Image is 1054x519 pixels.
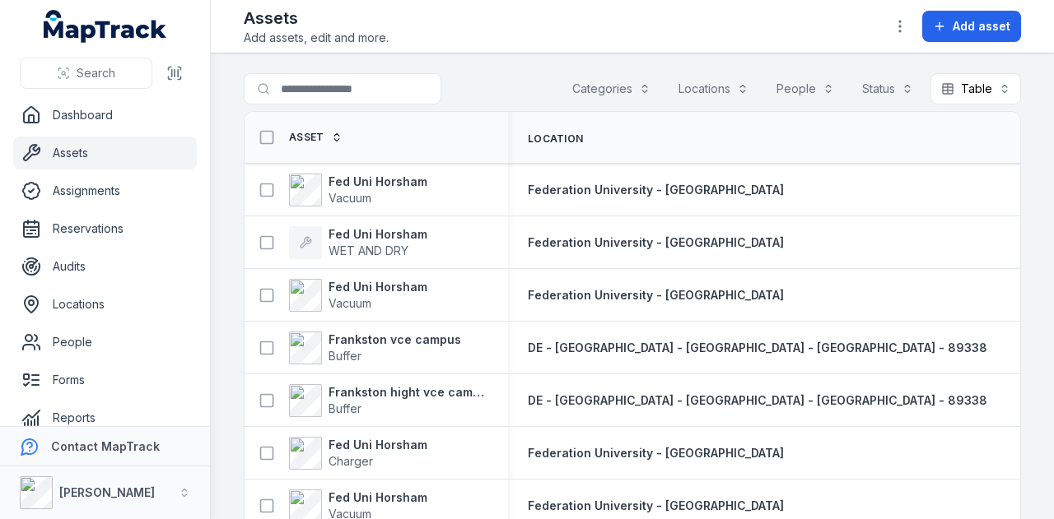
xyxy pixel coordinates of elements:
[329,243,408,257] span: WET AND DRY
[13,364,197,396] a: Forms
[289,384,488,417] a: Frankston hight vce campusBuffer
[528,498,784,514] a: Federation University - [GEOGRAPHIC_DATA]
[528,341,987,354] span: DE - [GEOGRAPHIC_DATA] - [GEOGRAPHIC_DATA] - [GEOGRAPHIC_DATA] - 89338
[922,11,1021,42] button: Add asset
[289,131,343,144] a: Asset
[528,340,987,356] a: DE - [GEOGRAPHIC_DATA] - [GEOGRAPHIC_DATA] - [GEOGRAPHIC_DATA] - 89338
[44,10,167,43] a: MapTrack
[59,485,155,499] strong: [PERSON_NAME]
[289,226,427,259] a: Fed Uni HorshamWET AND DRY
[528,287,784,304] a: Federation University - [GEOGRAPHIC_DATA]
[528,445,784,461] a: Federation University - [GEOGRAPHIC_DATA]
[13,401,197,434] a: Reports
[51,439,160,453] strong: Contact MapTrack
[13,250,197,283] a: Audits
[766,73,845,104] button: People
[289,279,427,312] a: Fed Uni HorshamVacuum
[528,392,987,409] a: DE - [GEOGRAPHIC_DATA] - [GEOGRAPHIC_DATA] - [GEOGRAPHIC_DATA] - 89338
[329,489,427,506] strong: Fed Uni Horsham
[13,212,197,245] a: Reservations
[289,131,324,144] span: Asset
[329,226,427,243] strong: Fed Uni Horsham
[13,174,197,207] a: Assignments
[528,235,784,249] span: Federation University - [GEOGRAPHIC_DATA]
[528,498,784,512] span: Federation University - [GEOGRAPHIC_DATA]
[289,437,427,470] a: Fed Uni HorshamCharger
[329,296,371,310] span: Vacuum
[528,234,784,251] a: Federation University - [GEOGRAPHIC_DATA]
[289,174,427,206] a: Fed Uni HorshamVacuum
[13,326,197,359] a: People
[329,331,461,348] strong: Frankston vce campus
[289,331,461,364] a: Frankston vce campusBuffer
[20,58,152,89] button: Search
[329,349,361,363] span: Buffer
[562,73,661,104] button: Categories
[528,183,784,197] span: Federation University - [GEOGRAPHIC_DATA]
[329,454,373,468] span: Charger
[329,174,427,190] strong: Fed Uni Horsham
[77,65,115,81] span: Search
[528,182,784,198] a: Federation University - [GEOGRAPHIC_DATA]
[329,437,427,453] strong: Fed Uni Horsham
[244,30,389,46] span: Add assets, edit and more.
[528,393,987,407] span: DE - [GEOGRAPHIC_DATA] - [GEOGRAPHIC_DATA] - [GEOGRAPHIC_DATA] - 89338
[953,18,1010,35] span: Add asset
[329,384,488,401] strong: Frankston hight vce campus
[13,99,197,132] a: Dashboard
[244,7,389,30] h2: Assets
[329,191,371,205] span: Vacuum
[930,73,1021,104] button: Table
[13,137,197,169] a: Assets
[528,288,784,302] span: Federation University - [GEOGRAPHIC_DATA]
[851,73,924,104] button: Status
[528,132,583,146] span: Location
[329,401,361,415] span: Buffer
[13,288,197,321] a: Locations
[329,279,427,295] strong: Fed Uni Horsham
[668,73,759,104] button: Locations
[528,446,784,460] span: Federation University - [GEOGRAPHIC_DATA]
